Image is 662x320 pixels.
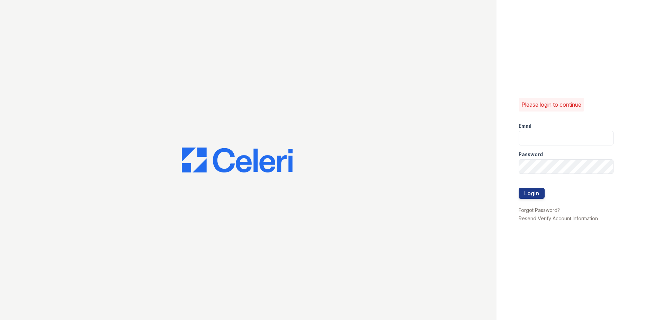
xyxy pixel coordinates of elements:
button: Login [519,188,545,199]
label: Email [519,123,531,130]
p: Please login to continue [521,100,581,109]
a: Forgot Password? [519,207,560,213]
label: Password [519,151,543,158]
a: Resend Verify Account Information [519,215,598,221]
img: CE_Logo_Blue-a8612792a0a2168367f1c8372b55b34899dd931a85d93a1a3d3e32e68fde9ad4.png [182,148,293,172]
